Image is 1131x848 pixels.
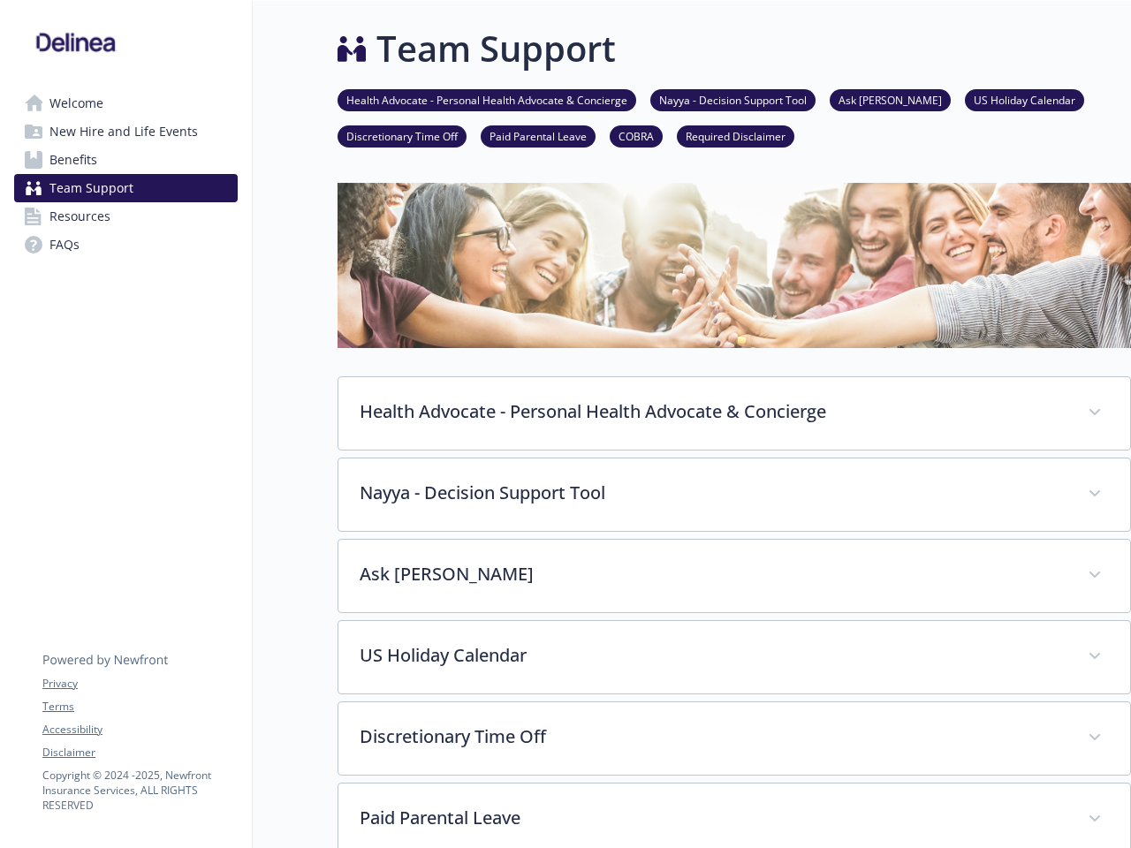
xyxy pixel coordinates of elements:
[376,22,616,75] h1: Team Support
[14,231,238,259] a: FAQs
[49,202,110,231] span: Resources
[650,91,816,108] a: Nayya - Decision Support Tool
[610,127,663,144] a: COBRA
[677,127,794,144] a: Required Disclaimer
[42,676,237,692] a: Privacy
[360,723,1066,750] p: Discretionary Time Off
[360,561,1066,587] p: Ask [PERSON_NAME]
[338,540,1130,612] div: Ask [PERSON_NAME]
[49,146,97,174] span: Benefits
[338,183,1131,348] img: team support page banner
[49,117,198,146] span: New Hire and Life Events
[965,91,1084,108] a: US Holiday Calendar
[360,398,1066,425] p: Health Advocate - Personal Health Advocate & Concierge
[42,768,237,813] p: Copyright © 2024 - 2025 , Newfront Insurance Services, ALL RIGHTS RESERVED
[360,480,1066,506] p: Nayya - Decision Support Tool
[338,458,1130,531] div: Nayya - Decision Support Tool
[14,202,238,231] a: Resources
[360,642,1066,669] p: US Holiday Calendar
[338,621,1130,693] div: US Holiday Calendar
[481,127,596,144] a: Paid Parental Leave
[830,91,951,108] a: Ask [PERSON_NAME]
[14,174,238,202] a: Team Support
[338,702,1130,775] div: Discretionary Time Off
[42,745,237,761] a: Disclaimer
[14,146,238,174] a: Benefits
[338,127,467,144] a: Discretionary Time Off
[338,91,636,108] a: Health Advocate - Personal Health Advocate & Concierge
[14,117,238,146] a: New Hire and Life Events
[42,722,237,738] a: Accessibility
[360,805,1066,831] p: Paid Parental Leave
[338,377,1130,450] div: Health Advocate - Personal Health Advocate & Concierge
[49,174,133,202] span: Team Support
[42,699,237,715] a: Terms
[49,231,80,259] span: FAQs
[14,89,238,117] a: Welcome
[49,89,103,117] span: Welcome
